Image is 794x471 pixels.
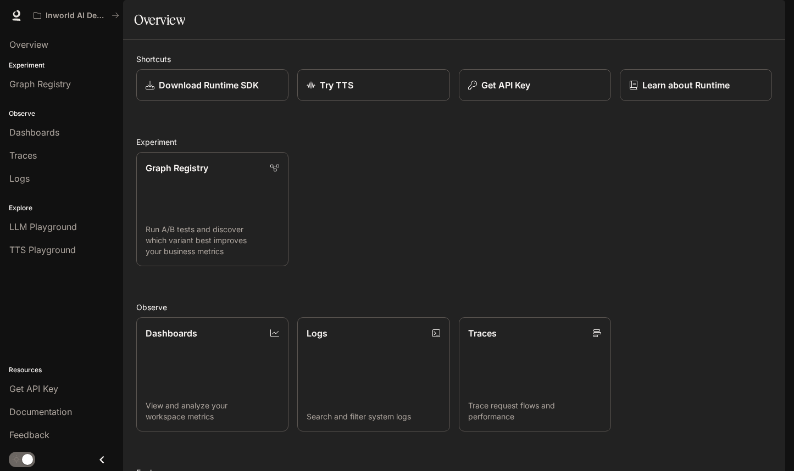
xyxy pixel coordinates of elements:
button: Get API Key [459,69,611,101]
p: Run A/B tests and discover which variant best improves your business metrics [146,224,279,257]
p: Traces [468,327,497,340]
h2: Experiment [136,136,772,148]
a: Try TTS [297,69,449,101]
a: Download Runtime SDK [136,69,288,101]
p: Trace request flows and performance [468,400,602,422]
a: Learn about Runtime [620,69,772,101]
p: Dashboards [146,327,197,340]
p: Get API Key [481,78,530,92]
p: Logs [307,327,327,340]
p: Download Runtime SDK [159,78,259,92]
p: Search and filter system logs [307,411,440,422]
h2: Shortcuts [136,53,772,65]
p: Inworld AI Demos [46,11,107,20]
button: All workspaces [29,4,124,26]
a: TracesTrace request flows and performance [459,317,611,431]
a: Graph RegistryRun A/B tests and discover which variant best improves your business metrics [136,152,288,266]
p: Graph Registry [146,161,208,175]
h1: Overview [134,9,185,31]
h2: Observe [136,301,772,313]
p: Learn about Runtime [642,78,730,92]
a: LogsSearch and filter system logs [297,317,449,431]
a: DashboardsView and analyze your workspace metrics [136,317,288,431]
p: View and analyze your workspace metrics [146,400,279,422]
p: Try TTS [320,78,353,92]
